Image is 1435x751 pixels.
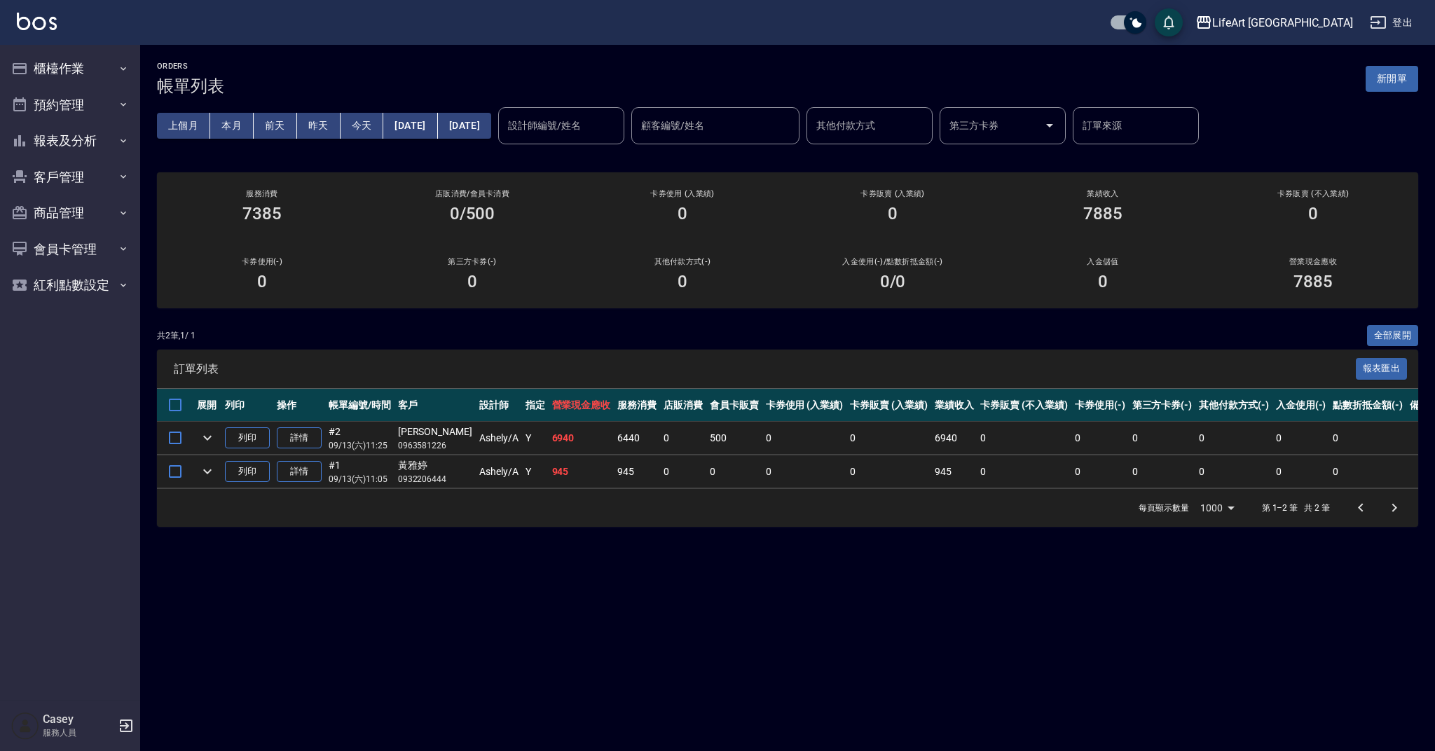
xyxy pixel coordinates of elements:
[594,189,771,198] h2: 卡券使用 (入業績)
[277,427,322,449] a: 詳情
[254,113,297,139] button: 前天
[1155,8,1183,36] button: save
[549,422,614,455] td: 6940
[1071,389,1129,422] th: 卡券使用(-)
[1225,189,1401,198] h2: 卡券販賣 (不入業績)
[476,389,522,422] th: 設計師
[467,272,477,291] h3: 0
[383,113,437,139] button: [DATE]
[931,422,977,455] td: 6940
[1364,10,1418,36] button: 登出
[549,389,614,422] th: 營業現金應收
[706,455,762,488] td: 0
[1038,114,1061,137] button: Open
[614,455,660,488] td: 945
[762,455,847,488] td: 0
[522,422,549,455] td: Y
[706,389,762,422] th: 會員卡販賣
[931,389,977,422] th: 業績收入
[6,87,135,123] button: 預約管理
[977,422,1071,455] td: 0
[1098,272,1108,291] h3: 0
[614,389,660,422] th: 服務消費
[522,455,549,488] td: Y
[678,204,687,223] h3: 0
[522,389,549,422] th: 指定
[1015,189,1191,198] h2: 業績收入
[1293,272,1333,291] h3: 7885
[157,76,224,96] h3: 帳單列表
[846,455,931,488] td: 0
[476,422,522,455] td: Ashely /A
[43,726,114,739] p: 服務人員
[1272,422,1330,455] td: 0
[398,458,472,473] div: 黃雅婷
[174,189,350,198] h3: 服務消費
[398,425,472,439] div: [PERSON_NAME]
[1406,389,1433,422] th: 備註
[880,272,906,291] h3: 0 /0
[325,422,394,455] td: #2
[931,455,977,488] td: 945
[1083,204,1122,223] h3: 7885
[221,389,273,422] th: 列印
[197,461,218,482] button: expand row
[174,257,350,266] h2: 卡券使用(-)
[157,62,224,71] h2: ORDERS
[762,389,847,422] th: 卡券使用 (入業績)
[762,422,847,455] td: 0
[1272,389,1330,422] th: 入金使用(-)
[273,389,325,422] th: 操作
[1071,455,1129,488] td: 0
[210,113,254,139] button: 本月
[804,257,981,266] h2: 入金使用(-) /點數折抵金額(-)
[1015,257,1191,266] h2: 入金儲值
[398,473,472,485] p: 0932206444
[1356,358,1408,380] button: 報表匯出
[197,427,218,448] button: expand row
[1329,422,1406,455] td: 0
[1190,8,1359,37] button: LifeArt [GEOGRAPHIC_DATA]
[614,422,660,455] td: 6440
[1356,361,1408,375] a: 報表匯出
[1212,14,1353,32] div: LifeArt [GEOGRAPHIC_DATA]
[476,455,522,488] td: Ashely /A
[157,329,195,342] p: 共 2 筆, 1 / 1
[1366,71,1418,85] a: 新開單
[1329,455,1406,488] td: 0
[277,461,322,483] a: 詳情
[977,389,1071,422] th: 卡券販賣 (不入業績)
[1129,389,1196,422] th: 第三方卡券(-)
[1262,502,1330,514] p: 第 1–2 筆 共 2 筆
[43,712,114,726] h5: Casey
[1225,257,1401,266] h2: 營業現金應收
[329,473,391,485] p: 09/13 (六) 11:05
[594,257,771,266] h2: 其他付款方式(-)
[1139,502,1189,514] p: 每頁顯示數量
[242,204,282,223] h3: 7385
[325,389,394,422] th: 帳單編號/時間
[329,439,391,452] p: 09/13 (六) 11:25
[225,461,270,483] button: 列印
[1308,204,1318,223] h3: 0
[398,439,472,452] p: 0963581226
[6,50,135,87] button: 櫃檯作業
[678,272,687,291] h3: 0
[1195,422,1272,455] td: 0
[257,272,267,291] h3: 0
[174,362,1356,376] span: 訂單列表
[325,455,394,488] td: #1
[1366,66,1418,92] button: 新開單
[660,455,706,488] td: 0
[977,455,1071,488] td: 0
[660,389,706,422] th: 店販消費
[193,389,221,422] th: 展開
[888,204,898,223] h3: 0
[1367,325,1419,347] button: 全部展開
[1129,455,1196,488] td: 0
[384,257,561,266] h2: 第三方卡券(-)
[1195,489,1240,527] div: 1000
[157,113,210,139] button: 上個月
[394,389,476,422] th: 客戶
[1129,422,1196,455] td: 0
